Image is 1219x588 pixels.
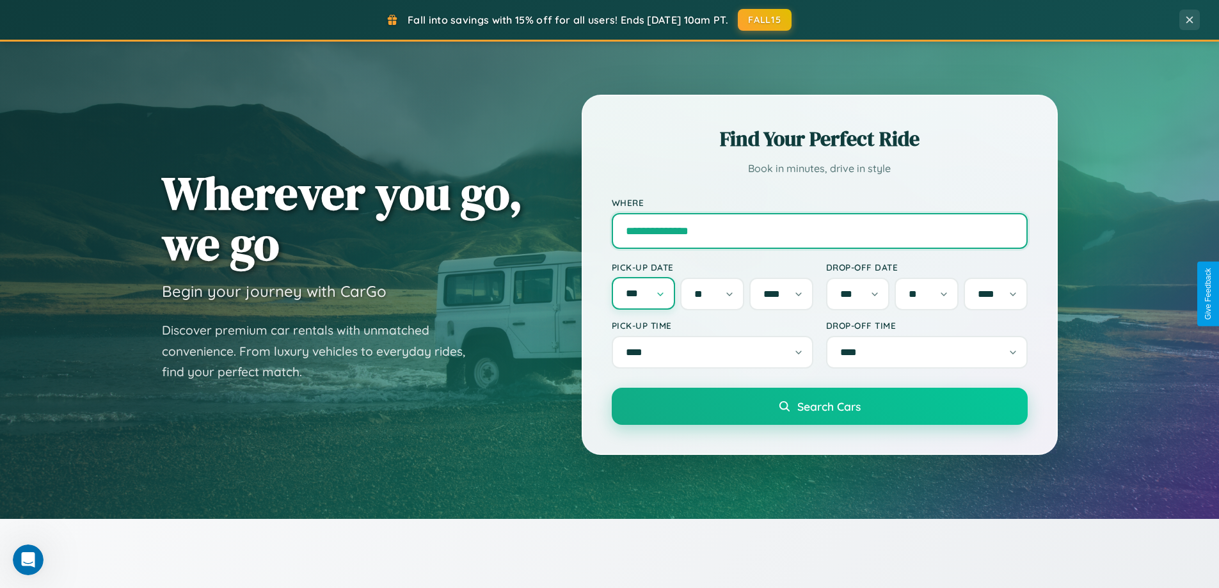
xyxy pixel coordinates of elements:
[162,282,386,301] h3: Begin your journey with CarGo
[408,13,728,26] span: Fall into savings with 15% off for all users! Ends [DATE] 10am PT.
[612,197,1028,208] label: Where
[826,262,1028,273] label: Drop-off Date
[612,159,1028,178] p: Book in minutes, drive in style
[738,9,792,31] button: FALL15
[826,320,1028,331] label: Drop-off Time
[612,320,813,331] label: Pick-up Time
[612,388,1028,425] button: Search Cars
[162,168,523,269] h1: Wherever you go, we go
[612,125,1028,153] h2: Find Your Perfect Ride
[13,544,44,575] iframe: Intercom live chat
[162,320,482,383] p: Discover premium car rentals with unmatched convenience. From luxury vehicles to everyday rides, ...
[1204,268,1213,320] div: Give Feedback
[612,262,813,273] label: Pick-up Date
[797,399,861,413] span: Search Cars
